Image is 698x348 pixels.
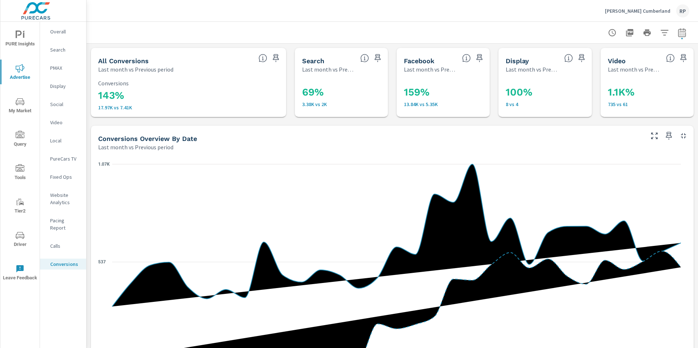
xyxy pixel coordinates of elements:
[3,264,37,282] span: Leave Feedback
[50,242,80,250] p: Calls
[98,143,173,151] p: Last month vs Previous period
[270,52,282,64] span: Save this to your personalized report
[675,25,689,40] button: Select Date Range
[302,57,324,65] h5: Search
[302,65,354,74] p: Last month vs Previous period
[98,89,279,102] h3: 143%
[50,28,80,35] p: Overall
[40,135,86,146] div: Local
[3,64,37,82] span: Advertise
[50,155,80,162] p: PureCars TV
[40,259,86,270] div: Conversions
[40,99,86,110] div: Social
[302,101,398,107] p: 3,381 vs 1,995
[678,130,689,142] button: Minimize Widget
[50,101,80,108] p: Social
[474,52,485,64] span: Save this to your personalized report
[50,137,80,144] p: Local
[98,57,149,65] h5: All Conversions
[0,22,40,289] div: nav menu
[50,82,80,90] p: Display
[50,119,80,126] p: Video
[404,101,500,107] p: 13,844 vs 5,346
[564,54,573,62] span: Display Conversions include Actions, Leads and Unmapped Conversions
[404,57,434,65] h5: Facebook
[40,171,86,182] div: Fixed Ops
[3,164,37,182] span: Tools
[462,54,471,62] span: All conversions reported from Facebook with duplicates filtered out
[3,97,37,115] span: My Market
[98,105,279,110] p: 17,968 vs 7,407
[663,130,675,142] span: Save this to your personalized report
[506,86,602,98] h3: 100%
[258,54,267,62] span: All Conversions include Actions, Leads and Unmapped Conversions
[50,260,80,268] p: Conversions
[40,153,86,164] div: PureCars TV
[622,25,637,40] button: "Export Report to PDF"
[360,54,369,62] span: Search Conversions include Actions, Leads and Unmapped Conversions.
[302,86,398,98] h3: 69%
[576,52,587,64] span: Save this to your personalized report
[50,173,80,181] p: Fixed Ops
[608,65,660,74] p: Last month vs Previous period
[50,191,80,206] p: Website Analytics
[3,31,37,48] span: PURE Insights
[98,135,197,142] h5: Conversions Overview By Date
[506,65,558,74] p: Last month vs Previous period
[666,54,675,62] span: Video Conversions include Actions, Leads and Unmapped Conversions
[372,52,384,64] span: Save this to your personalized report
[506,101,602,107] p: 8 vs 4
[676,4,689,17] div: RP
[640,25,654,40] button: Print Report
[50,217,80,231] p: Pacing Report
[605,8,670,14] p: [PERSON_NAME] Cumberland
[40,190,86,208] div: Website Analytics
[657,25,672,40] button: Apply Filters
[40,62,86,73] div: PMAX
[40,44,86,55] div: Search
[98,65,173,74] p: Last month vs Previous period
[98,80,279,86] p: Conversions
[40,117,86,128] div: Video
[40,215,86,233] div: Pacing Report
[608,57,626,65] h5: Video
[50,64,80,72] p: PMAX
[40,240,86,251] div: Calls
[649,130,660,142] button: Make Fullscreen
[3,131,37,149] span: Query
[50,46,80,53] p: Search
[40,26,86,37] div: Overall
[678,52,689,64] span: Save this to your personalized report
[40,81,86,92] div: Display
[98,162,110,167] text: 1.07K
[98,259,106,264] text: 537
[404,65,456,74] p: Last month vs Previous period
[3,231,37,249] span: Driver
[404,86,500,98] h3: 159%
[506,57,529,65] h5: Display
[3,198,37,215] span: Tier2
